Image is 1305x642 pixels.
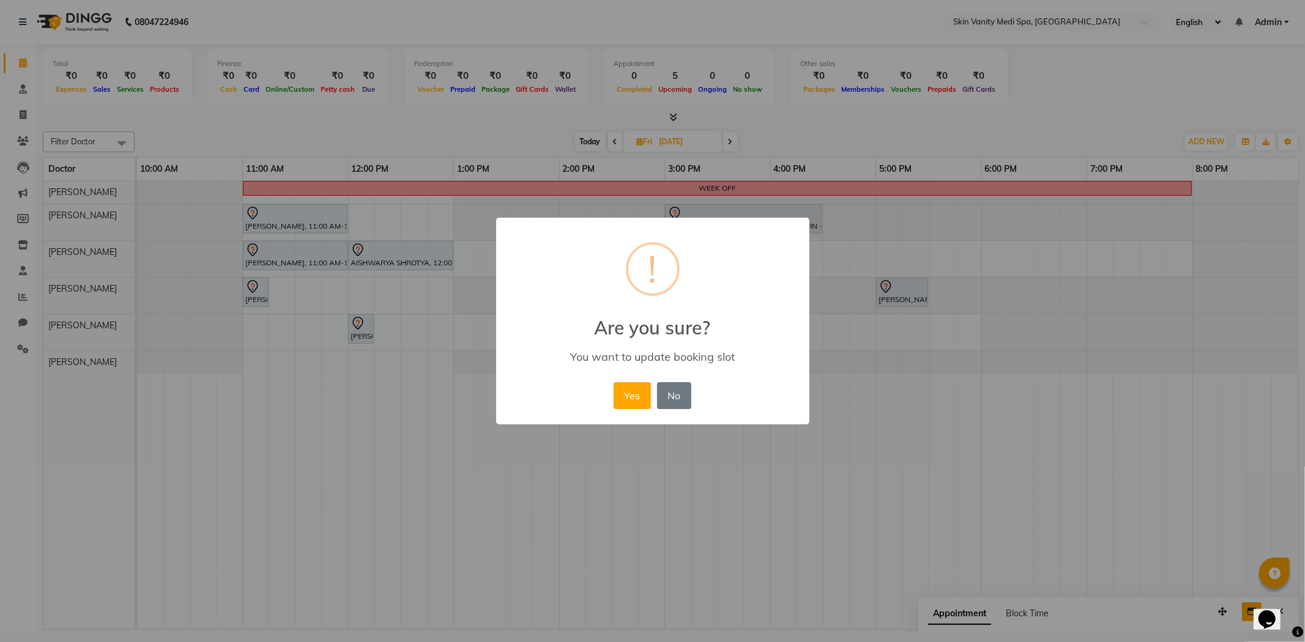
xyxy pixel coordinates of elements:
[614,382,651,409] button: Yes
[496,302,809,339] h2: Are you sure?
[513,350,791,364] div: You want to update booking slot
[657,382,691,409] button: No
[1254,593,1293,630] iframe: chat widget
[649,245,657,293] div: !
